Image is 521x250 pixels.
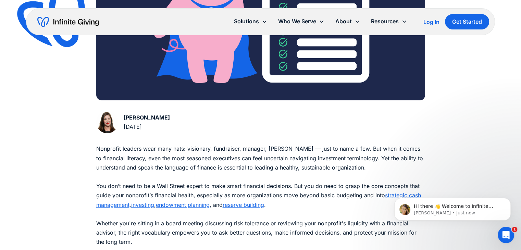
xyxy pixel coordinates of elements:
[278,17,316,26] div: Who We Serve
[156,201,210,208] a: endowment planning
[131,201,154,208] a: investing
[228,14,273,29] div: Solutions
[96,111,170,133] a: [PERSON_NAME][DATE]
[273,14,330,29] div: Who We Serve
[371,17,399,26] div: Resources
[445,14,489,29] a: Get Started
[512,227,517,232] span: 1
[96,192,421,208] a: strategic cash management
[423,19,439,25] div: Log In
[124,122,170,132] div: [DATE]
[335,17,352,26] div: About
[37,16,99,27] a: home
[234,17,259,26] div: Solutions
[498,227,514,243] iframe: Intercom live chat
[223,201,264,208] a: reserve building
[124,113,170,122] div: [PERSON_NAME]
[384,184,521,232] iframe: Intercom notifications message
[365,14,412,29] div: Resources
[423,18,439,26] a: Log In
[330,14,365,29] div: About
